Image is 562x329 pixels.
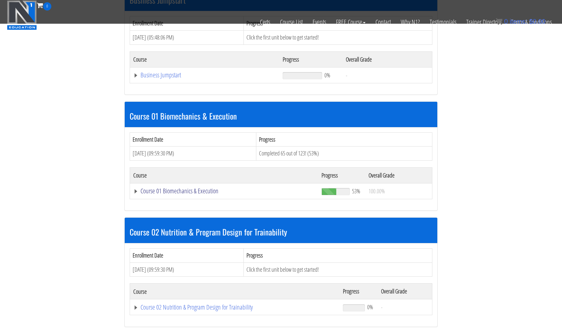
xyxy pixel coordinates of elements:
th: Progress [256,132,432,147]
th: Overall Grade [365,167,432,183]
a: Trainer Directory [461,11,506,34]
span: 0 [43,2,51,11]
a: Course 01 Biomechanics & Execution [133,188,315,194]
a: Testimonials [425,11,461,34]
a: 0 [37,1,51,10]
th: Progress [243,248,432,262]
th: Progress [279,51,343,67]
th: Progress [340,284,378,299]
td: Completed 65 out of 123! (53%) [256,147,432,161]
a: Why N1? [396,11,425,34]
th: Enrollment Date [130,248,244,262]
td: Click the first unit below to get started! [243,262,432,277]
td: Click the first unit below to get started! [243,30,432,44]
a: Events [308,11,331,34]
h3: Course 01 Biomechanics & Execution [130,112,432,120]
a: Course List [275,11,308,34]
a: Contact [370,11,396,34]
th: Course [130,51,279,67]
th: Course [130,167,318,183]
td: - [343,67,432,83]
span: $ [529,18,533,25]
a: Business Jumpstart [133,72,276,78]
a: FREE Course [331,11,370,34]
span: 0 [504,18,508,25]
h3: Course 02 Nutrition & Program Design for Trainability [130,228,432,236]
th: Overall Grade [378,284,432,299]
th: Enrollment Date [130,132,256,147]
td: 100.00% [365,183,432,199]
th: Progress [318,167,365,183]
th: Overall Grade [343,51,432,67]
a: Certs [255,11,275,34]
a: Terms & Conditions [506,11,557,34]
span: 0% [367,303,373,311]
span: 53% [352,187,360,195]
a: 0 items: $0.00 [496,18,546,25]
td: [DATE] (09:59:30 PM) [130,262,244,277]
span: items: [510,18,527,25]
td: - [378,299,432,315]
td: [DATE] (05:48:06 PM) [130,30,244,44]
img: n1-education [7,0,37,30]
img: icon11.png [496,18,502,25]
span: 0% [324,71,330,79]
bdi: 0.00 [529,18,546,25]
th: Course [130,284,340,299]
td: [DATE] (09:59:30 PM) [130,147,256,161]
a: Course 02 Nutrition & Program Design for Trainability [133,304,336,311]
